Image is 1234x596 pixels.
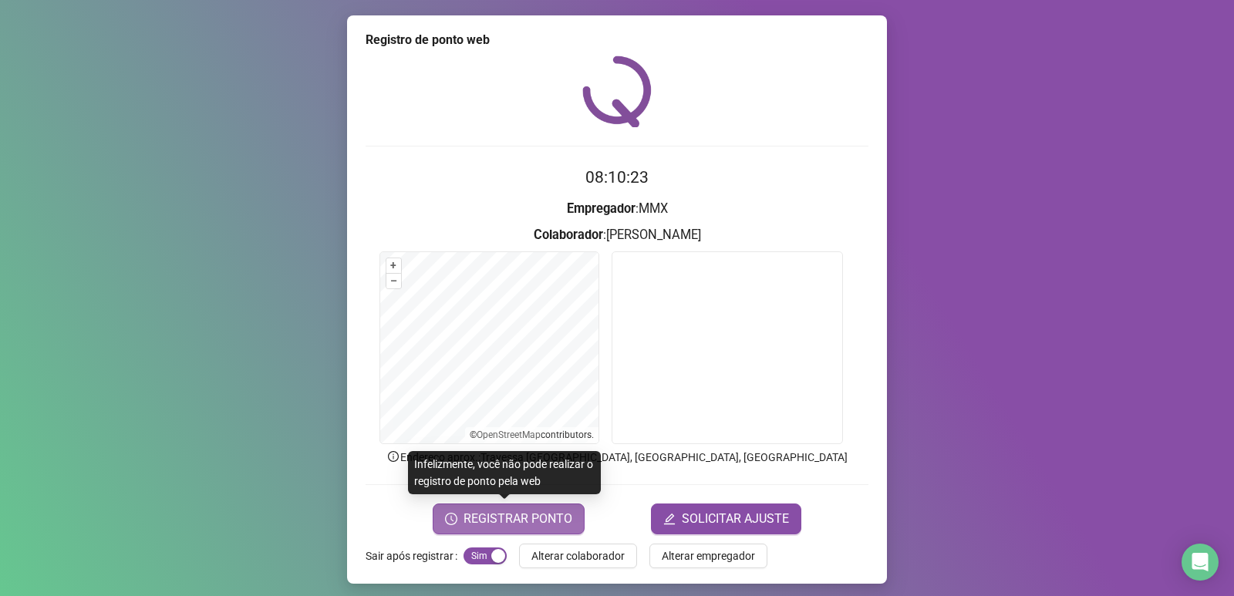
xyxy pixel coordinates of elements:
[534,227,603,242] strong: Colaborador
[366,225,868,245] h3: : [PERSON_NAME]
[408,451,601,494] div: Infelizmente, você não pode realizar o registro de ponto pela web
[366,449,868,466] p: Endereço aprox. : Travessa [GEOGRAPHIC_DATA], [GEOGRAPHIC_DATA], [GEOGRAPHIC_DATA]
[366,31,868,49] div: Registro de ponto web
[567,201,636,216] strong: Empregador
[663,513,676,525] span: edit
[649,544,767,568] button: Alterar empregador
[582,56,652,127] img: QRPoint
[386,258,401,273] button: +
[366,544,464,568] label: Sair após registrar
[445,513,457,525] span: clock-circle
[386,274,401,288] button: –
[651,503,801,534] button: editSOLICITAR AJUSTE
[477,429,541,440] a: OpenStreetMap
[366,199,868,219] h3: : MMX
[531,547,625,564] span: Alterar colaborador
[470,429,594,440] li: © contributors.
[682,510,789,528] span: SOLICITAR AJUSTE
[662,547,755,564] span: Alterar empregador
[464,510,572,528] span: REGISTRAR PONTO
[386,450,400,463] span: info-circle
[433,503,585,534] button: REGISTRAR PONTO
[585,168,649,187] time: 08:10:23
[1182,544,1219,581] div: Open Intercom Messenger
[519,544,637,568] button: Alterar colaborador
